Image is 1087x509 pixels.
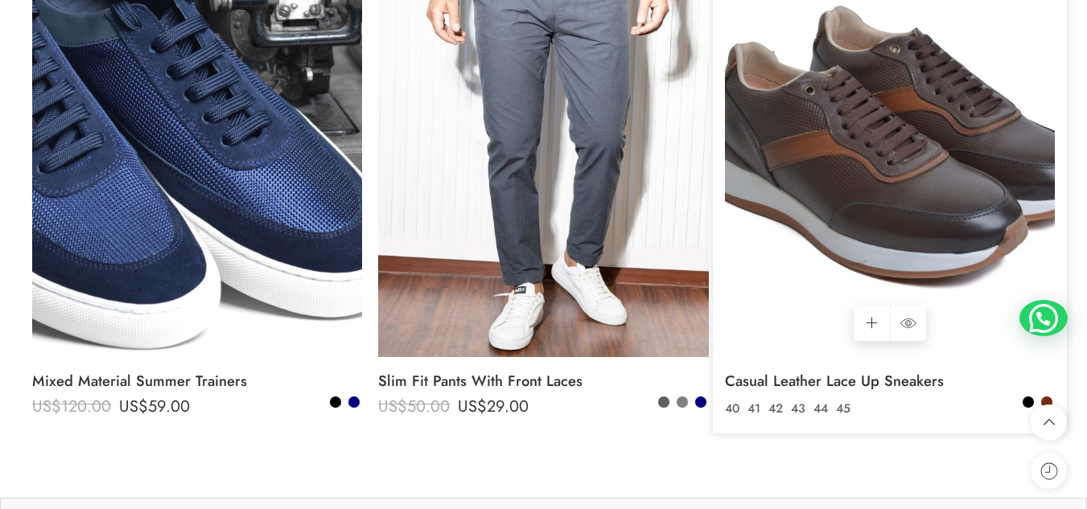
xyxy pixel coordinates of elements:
[787,400,809,418] a: 43
[347,395,361,409] a: Navy
[832,400,854,418] a: 45
[378,395,407,418] span: US$
[725,395,754,418] span: US$
[458,395,529,418] bdi: 29.00
[725,395,805,418] bdi: 100.00
[813,395,842,418] span: US$
[378,395,450,418] bdi: 50.00
[764,400,787,418] a: 42
[1021,395,1036,409] a: Black
[32,365,362,397] a: Mixed Material Summer Trainers
[854,305,890,341] a: Select options for “Casual Leather Lace Up Sneakers”
[32,395,111,418] bdi: 120.00
[458,395,487,418] span: US$
[378,365,708,397] a: Slim Fit Pants With Front Laces
[32,395,61,418] span: US$
[675,395,690,409] a: Grey
[328,395,343,409] a: Black
[119,395,190,418] bdi: 59.00
[743,400,764,418] a: 41
[809,400,832,418] a: 44
[813,395,883,418] bdi: 59.00
[1040,395,1054,409] a: Brown
[119,395,148,418] span: US$
[694,395,708,409] a: Navy
[725,365,1055,397] a: Casual Leather Lace Up Sneakers
[890,305,926,341] a: QUICK SHOP
[721,400,743,418] a: 40
[657,395,671,409] a: Anthracite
